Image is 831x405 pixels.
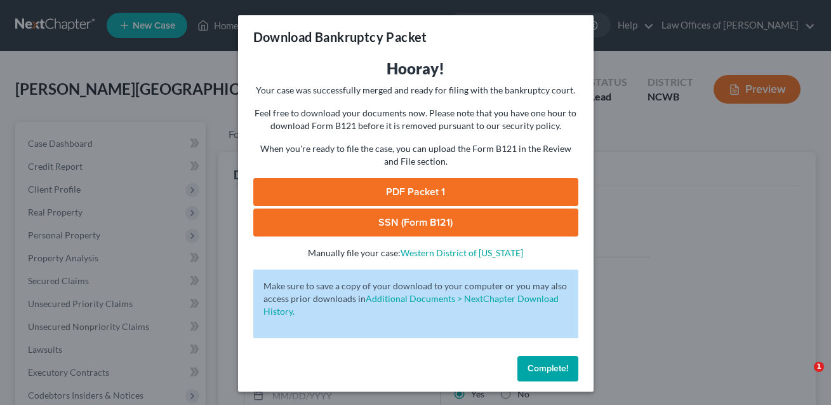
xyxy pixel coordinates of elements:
[788,362,818,392] iframe: Intercom live chat
[401,247,523,258] a: Western District of [US_STATE]
[253,247,578,259] p: Manually file your case:
[253,107,578,132] p: Feel free to download your documents now. Please note that you have one hour to download Form B12...
[253,28,427,46] h3: Download Bankruptcy Packet
[253,178,578,206] a: PDF Packet 1
[253,209,578,237] a: SSN (Form B121)
[253,58,578,79] h3: Hooray!
[263,280,568,318] p: Make sure to save a copy of your download to your computer or you may also access prior downloads in
[528,363,568,374] span: Complete!
[253,142,578,168] p: When you're ready to file the case, you can upload the Form B121 in the Review and File section.
[253,84,578,97] p: Your case was successfully merged and ready for filing with the bankruptcy court.
[263,293,559,317] a: Additional Documents > NextChapter Download History.
[517,356,578,381] button: Complete!
[814,362,824,372] span: 1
